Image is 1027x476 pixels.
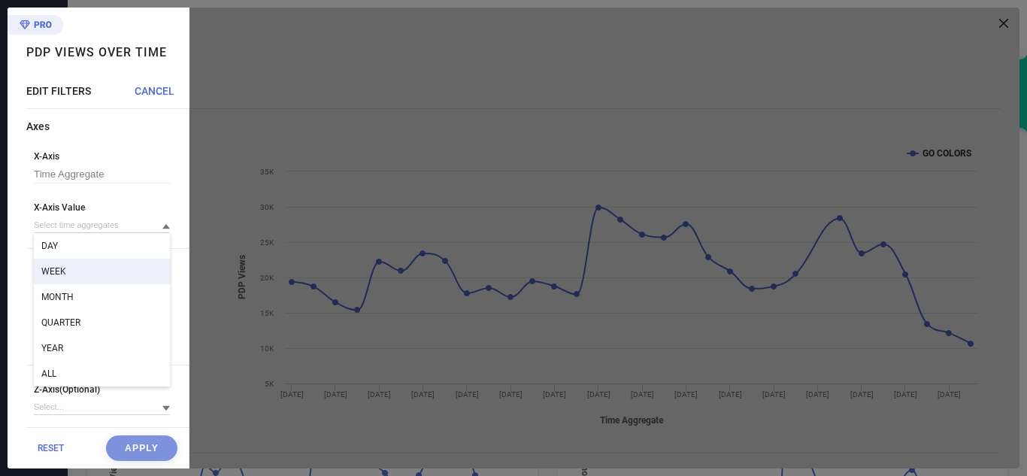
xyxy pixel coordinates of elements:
span: EDIT FILTERS [26,85,91,97]
span: WEEK [41,266,66,277]
span: Z-Axis(Optional) [34,384,170,395]
span: YEAR [41,343,63,353]
div: Axes [26,120,189,132]
div: YEAR [34,335,170,361]
input: Select time aggregates [34,217,170,233]
div: DAY [34,233,170,259]
span: MONTH [41,292,74,302]
span: DAY [41,241,58,251]
h1: PDP Views over time [26,45,167,59]
div: QUARTER [34,310,170,335]
div: WEEK [34,259,170,284]
span: QUARTER [41,317,80,328]
div: MONTH [34,284,170,310]
span: X-Axis [34,151,170,162]
span: ALL [41,368,56,379]
span: CANCEL [135,85,174,97]
span: RESET [38,443,64,453]
div: ALL [34,361,170,387]
span: X-Axis Value [34,202,170,213]
input: Select... [34,399,170,415]
div: Premium [8,15,63,38]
